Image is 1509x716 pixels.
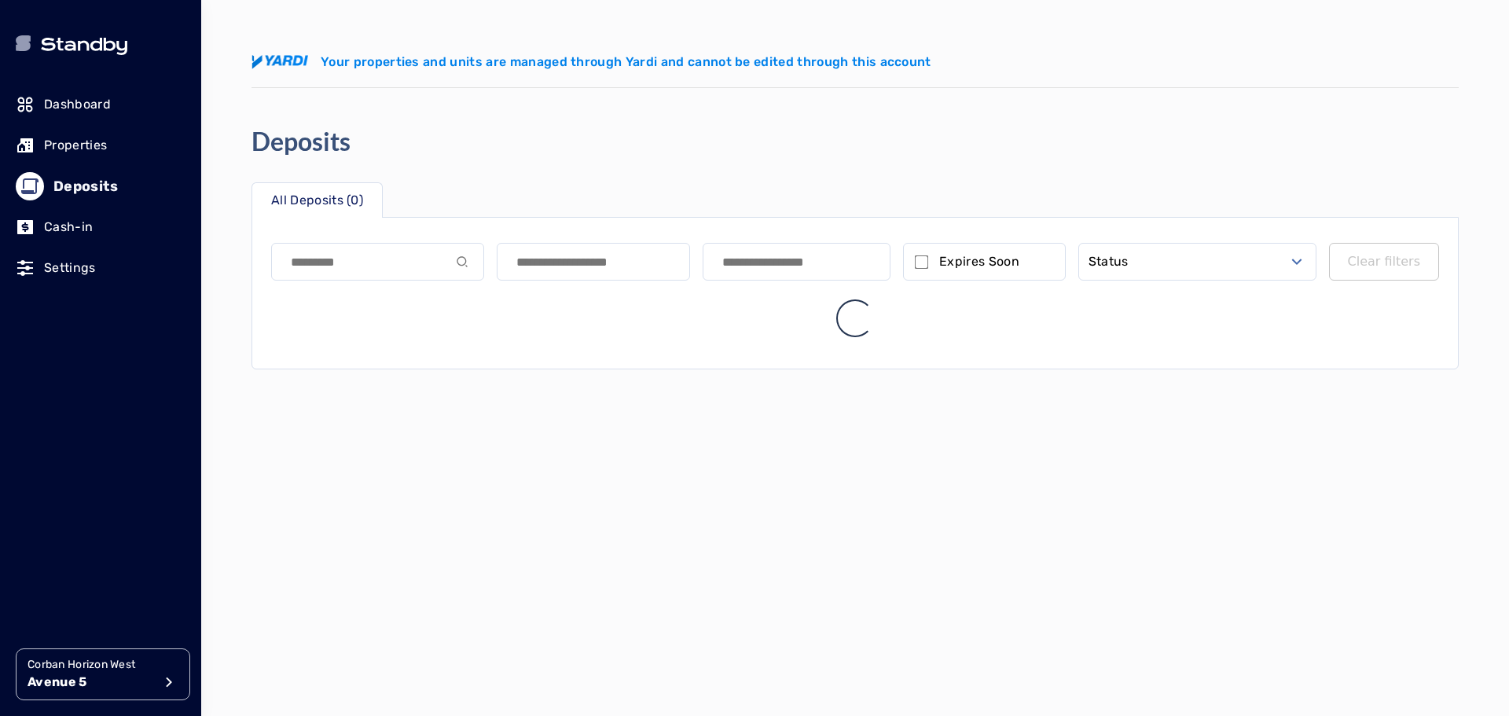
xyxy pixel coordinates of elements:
button: Select open [1078,243,1316,281]
p: Deposits [53,175,118,197]
a: Properties [16,128,185,163]
a: Settings [16,251,185,285]
p: Dashboard [44,95,111,114]
img: yardi [251,55,308,69]
h4: Deposits [251,126,351,157]
p: Your properties and units are managed through Yardi and cannot be edited through this account [321,53,931,72]
label: Expires Soon [939,252,1019,271]
p: Avenue 5 [28,673,153,692]
a: Dashboard [16,87,185,122]
p: Corban Horizon West [28,657,153,673]
label: Status [1089,252,1129,271]
p: Properties [44,136,107,155]
p: All Deposits (0) [271,191,363,210]
button: Corban Horizon WestAvenue 5 [16,648,190,700]
a: Deposits [16,169,185,204]
a: Cash-in [16,210,185,244]
p: Cash-in [44,218,93,237]
p: Settings [44,259,96,277]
